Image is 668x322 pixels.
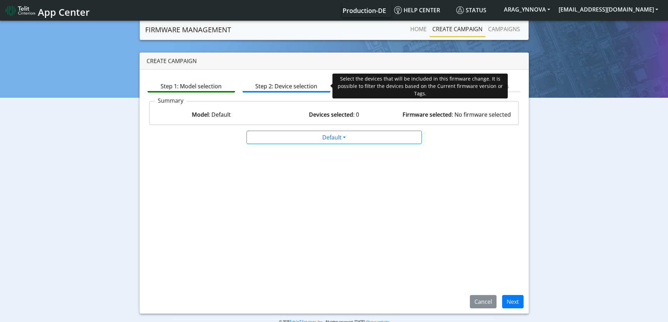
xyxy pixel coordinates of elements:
[395,110,518,119] div: : No firmware selected
[391,3,453,17] a: Help center
[500,3,554,16] button: ARAG_YNNOVA
[243,79,330,93] a: Step 2: Device selection
[192,111,209,118] strong: Model
[343,6,386,15] span: Production-DE
[407,22,430,36] a: Home
[470,295,497,308] button: Cancel
[273,110,396,119] div: : 0
[150,110,273,119] div: : Default
[6,3,89,18] a: App Center
[554,3,662,16] button: [EMAIL_ADDRESS][DOMAIN_NAME]
[453,3,500,17] a: Status
[502,295,524,308] button: Next
[430,22,485,36] a: Create campaign
[456,6,486,14] span: Status
[38,6,90,19] span: App Center
[394,6,440,14] span: Help center
[148,79,235,93] a: Step 1: Model selection
[309,111,353,118] strong: Devices selected
[155,96,187,105] p: Summary
[394,6,402,14] img: knowledge.svg
[342,3,386,17] a: Your current platform instance
[140,53,529,70] div: Create campaign
[6,5,35,16] img: logo-telit-cinterion-gw-new.png
[332,74,508,98] div: Select the devices that will be included in this firmware change. It is possible to filter the de...
[485,22,523,36] a: Campaigns
[145,23,231,37] a: Firmware management
[247,131,422,144] button: Default
[456,6,464,14] img: status.svg
[403,111,452,118] strong: Firmware selected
